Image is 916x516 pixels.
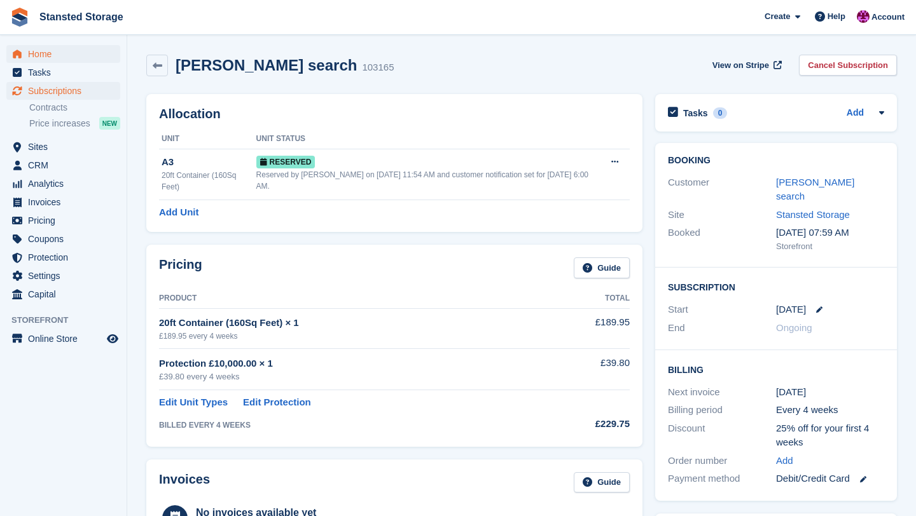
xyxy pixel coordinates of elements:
[243,395,311,410] a: Edit Protection
[10,8,29,27] img: stora-icon-8386f47178a22dfd0bd8f6a31ec36ba5ce8667c1dd55bd0f319d3a0aa187defe.svg
[28,156,104,174] span: CRM
[776,403,884,418] div: Every 4 weeks
[776,240,884,253] div: Storefront
[543,308,630,348] td: £189.95
[162,155,256,170] div: A3
[28,267,104,285] span: Settings
[159,316,543,330] div: 20ft Container (160Sq Feet) × 1
[668,175,776,204] div: Customer
[176,57,357,74] h2: [PERSON_NAME] search
[6,64,120,81] a: menu
[159,370,543,383] div: £39.80 every 4 weeks
[668,208,776,222] div: Site
[871,11,905,24] span: Account
[162,170,256,193] div: 20ft Container (160Sq Feet)
[159,472,210,493] h2: Invoices
[828,10,845,23] span: Help
[28,45,104,63] span: Home
[6,45,120,63] a: menu
[543,289,630,309] th: Total
[6,175,120,193] a: menu
[776,454,793,468] a: Add
[6,138,120,156] a: menu
[668,454,776,468] div: Order number
[6,267,120,285] a: menu
[28,330,104,348] span: Online Store
[668,226,776,252] div: Booked
[668,363,884,376] h2: Billing
[99,117,120,130] div: NEW
[159,129,256,149] th: Unit
[6,82,120,100] a: menu
[28,64,104,81] span: Tasks
[799,55,897,76] a: Cancel Subscription
[28,193,104,211] span: Invoices
[11,314,127,327] span: Storefront
[28,175,104,193] span: Analytics
[668,302,776,317] div: Start
[6,156,120,174] a: menu
[159,205,198,220] a: Add Unit
[6,193,120,211] a: menu
[765,10,790,23] span: Create
[105,331,120,346] a: Preview store
[256,156,316,168] span: Reserved
[668,472,776,486] div: Payment method
[256,169,604,192] div: Reserved by [PERSON_NAME] on [DATE] 11:54 AM and customer notification set for [DATE] 6:00 AM.
[362,60,394,75] div: 103165
[574,257,630,278] a: Guide
[668,156,884,166] h2: Booking
[6,212,120,229] a: menu
[776,472,884,486] div: Debit/Credit Card
[29,118,90,130] span: Price increases
[543,349,630,390] td: £39.80
[668,421,776,450] div: Discount
[6,230,120,248] a: menu
[857,10,870,23] img: Jonathan Crick
[28,82,104,100] span: Subscriptions
[6,330,120,348] a: menu
[776,421,884,450] div: 25% off for your first 4 weeks
[543,417,630,431] div: £229.75
[776,177,854,202] a: [PERSON_NAME] search
[256,129,604,149] th: Unit Status
[776,385,884,400] div: [DATE]
[713,107,728,119] div: 0
[159,419,543,431] div: BILLED EVERY 4 WEEKS
[6,285,120,303] a: menu
[668,280,884,293] h2: Subscription
[776,302,806,317] time: 2025-08-29 00:00:00 UTC
[159,107,630,121] h2: Allocation
[28,285,104,303] span: Capital
[668,403,776,418] div: Billing period
[683,107,708,119] h2: Tasks
[668,385,776,400] div: Next invoice
[28,212,104,229] span: Pricing
[29,116,120,130] a: Price increases NEW
[159,257,202,278] h2: Pricing
[574,472,630,493] a: Guide
[847,106,864,121] a: Add
[668,321,776,336] div: End
[29,102,120,114] a: Contracts
[6,248,120,266] a: menu
[28,230,104,248] span: Coupons
[707,55,784,76] a: View on Stripe
[776,209,850,220] a: Stansted Storage
[28,248,104,266] span: Protection
[776,322,812,333] span: Ongoing
[159,356,543,371] div: Protection £10,000.00 × 1
[159,395,228,410] a: Edit Unit Types
[712,59,769,72] span: View on Stripe
[28,138,104,156] span: Sites
[776,226,884,240] div: [DATE] 07:59 AM
[159,289,543,309] th: Product
[34,6,128,27] a: Stansted Storage
[159,330,543,342] div: £189.95 every 4 weeks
